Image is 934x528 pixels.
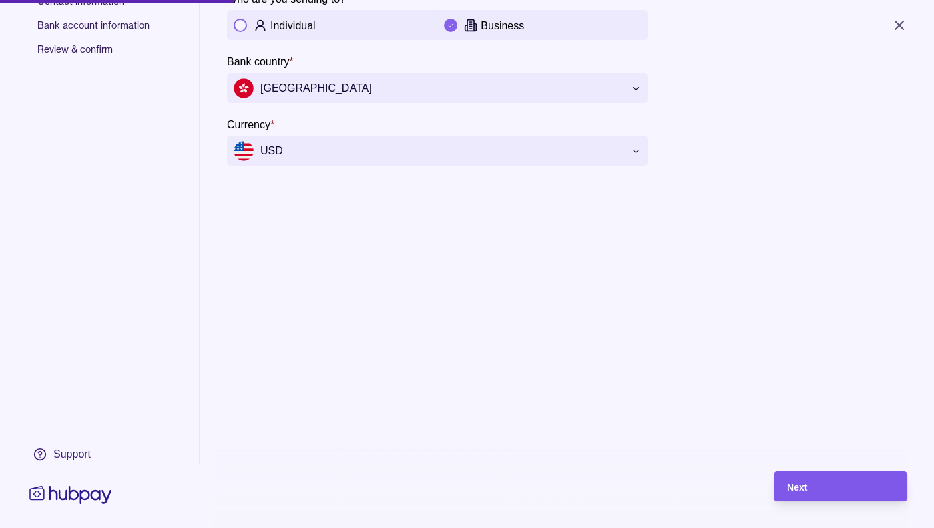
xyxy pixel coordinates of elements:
[227,53,294,70] label: Bank country
[774,471,907,501] button: Next
[227,116,274,132] label: Currency
[53,447,91,462] div: Support
[481,20,524,31] p: Business
[37,19,150,43] span: Bank account information
[787,482,807,493] span: Next
[227,119,270,130] p: Currency
[875,11,923,40] button: Close
[270,20,316,31] p: Individual
[27,440,115,469] a: Support
[37,43,150,67] span: Review & confirm
[227,56,289,68] p: Bank country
